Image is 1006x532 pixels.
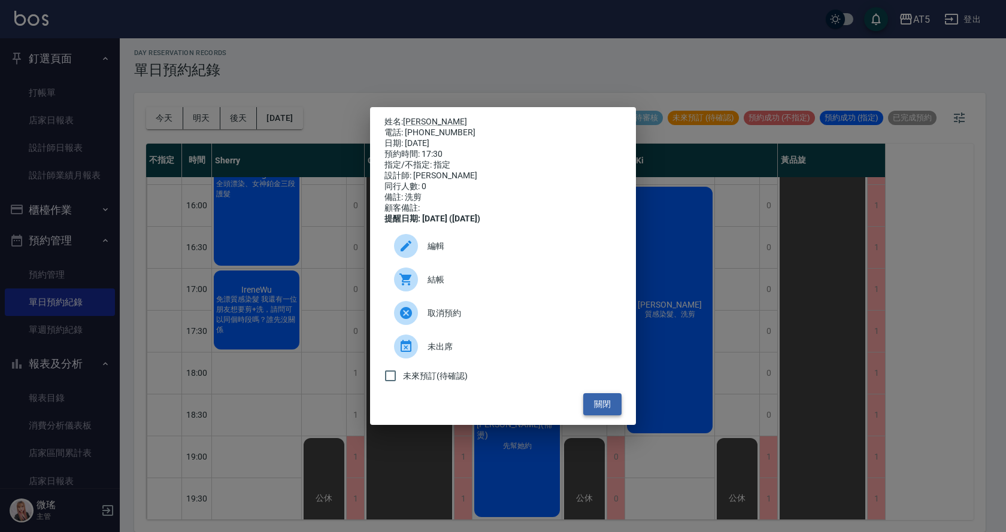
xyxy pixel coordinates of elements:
[403,370,468,382] span: 未來預訂(待確認)
[384,171,622,181] div: 設計師: [PERSON_NAME]
[384,117,622,127] p: 姓名:
[428,341,612,353] span: 未出席
[384,229,622,263] div: 編輯
[384,181,622,192] div: 同行人數: 0
[384,192,622,203] div: 備註: 洗剪
[384,127,622,138] div: 電話: [PHONE_NUMBER]
[384,138,622,149] div: 日期: [DATE]
[384,296,622,330] div: 取消預約
[428,307,612,320] span: 取消預約
[384,263,622,296] a: 結帳
[428,240,612,253] span: 編輯
[384,203,622,214] div: 顧客備註:
[384,160,622,171] div: 指定/不指定: 指定
[583,393,622,415] button: 關閉
[403,117,467,126] a: [PERSON_NAME]
[384,149,622,160] div: 預約時間: 17:30
[384,214,622,224] div: 提醒日期: [DATE] ([DATE])
[428,273,612,286] span: 結帳
[384,330,622,363] div: 未出席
